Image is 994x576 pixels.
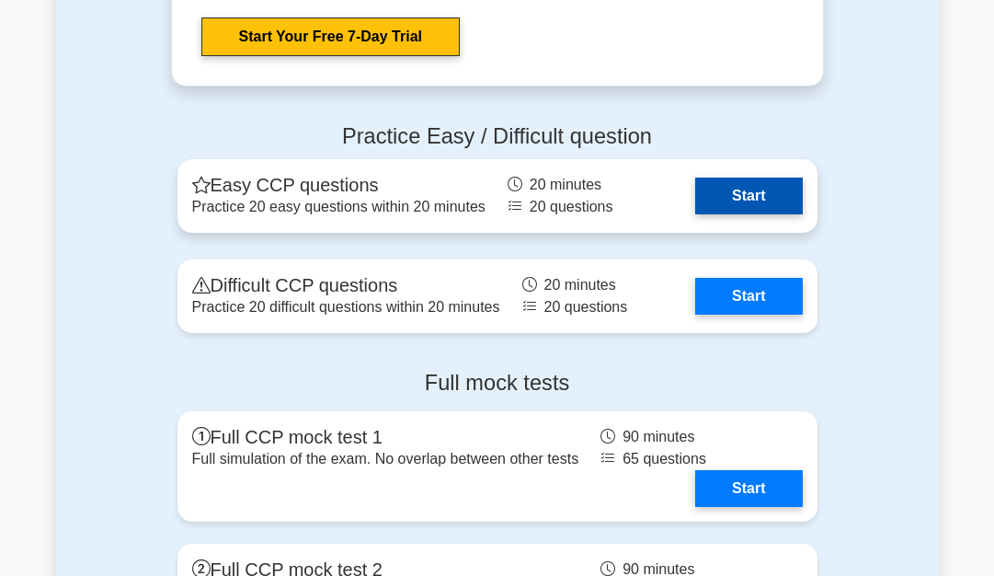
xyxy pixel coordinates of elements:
[695,178,802,214] a: Start
[201,17,460,56] a: Start Your Free 7-Day Trial
[695,470,802,507] a: Start
[177,123,817,149] h4: Practice Easy / Difficult question
[177,370,817,396] h4: Full mock tests
[695,278,802,315] a: Start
